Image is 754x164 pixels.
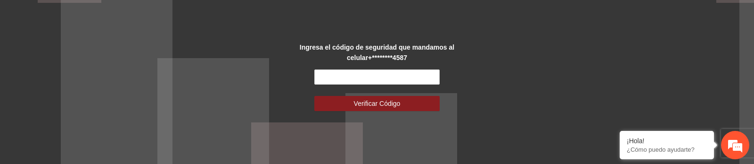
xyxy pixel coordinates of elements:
button: Verificar Código [314,96,440,111]
div: Chatee con nosotros ahora [49,48,158,60]
span: Verificar Código [354,98,401,109]
strong: Ingresa el código de seguridad que mandamos al celular +********4587 [300,43,454,61]
div: Minimizar ventana de chat en vivo [155,5,177,27]
p: ¿Cómo puedo ayudarte? [627,146,707,153]
div: ¡Hola! [627,137,707,145]
span: Estamos en línea. [55,60,130,155]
